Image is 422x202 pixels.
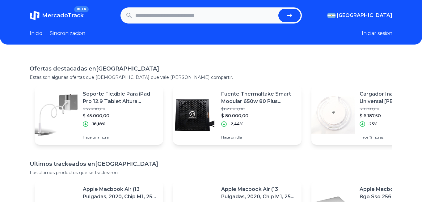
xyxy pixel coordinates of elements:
[74,6,89,12] span: BETA
[30,74,392,80] p: Estas son algunas ofertas que [DEMOGRAPHIC_DATA] que vale [PERSON_NAME] compartir.
[30,11,84,20] a: MercadoTrackBETA
[327,12,392,19] button: [GEOGRAPHIC_DATA]
[83,135,158,140] p: Hace una hora
[221,106,297,111] p: $ 82.000,00
[311,93,355,137] img: Featured image
[362,30,392,37] button: Iniciar sesion
[42,12,84,19] span: MercadoTrack
[337,12,392,19] span: [GEOGRAPHIC_DATA]
[83,106,158,111] p: $ 55.000,00
[35,93,78,137] img: Featured image
[368,122,378,127] p: -25%
[173,85,302,145] a: Featured imageFuente Thermaltake Smart Modular 650w 80 Plus Bronze$ 82.000,00$ 80.000,00-2,44%Hac...
[30,64,392,73] h1: Ofertas destacadas en [GEOGRAPHIC_DATA]
[30,11,40,20] img: MercadoTrack
[83,90,158,105] p: Soporte Flexible Para iPad Pro 12.9 Tablet Altura Ajustable
[83,113,158,119] p: $ 45.000,00
[229,122,243,127] p: -2,44%
[221,135,297,140] p: Hace un día
[35,85,163,145] a: Featured imageSoporte Flexible Para iPad Pro 12.9 Tablet Altura Ajustable$ 55.000,00$ 45.000,00-1...
[173,93,216,137] img: Featured image
[50,30,85,37] a: Sincronizacion
[221,113,297,119] p: $ 80.000,00
[91,122,106,127] p: -18,18%
[30,30,42,37] a: Inicio
[30,170,392,176] p: Los ultimos productos que se trackearon.
[221,90,297,105] p: Fuente Thermaltake Smart Modular 650w 80 Plus Bronze
[83,186,158,200] p: Apple Macbook Air (13 Pulgadas, 2020, Chip M1, 256 Gb De Ssd, 8 Gb De Ram) - Plata
[221,186,297,200] p: Apple Macbook Air (13 Pulgadas, 2020, Chip M1, 256 Gb De Ssd, 8 Gb De Ram) - Plata
[327,13,335,18] img: Argentina
[30,160,392,168] h1: Ultimos trackeados en [GEOGRAPHIC_DATA]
